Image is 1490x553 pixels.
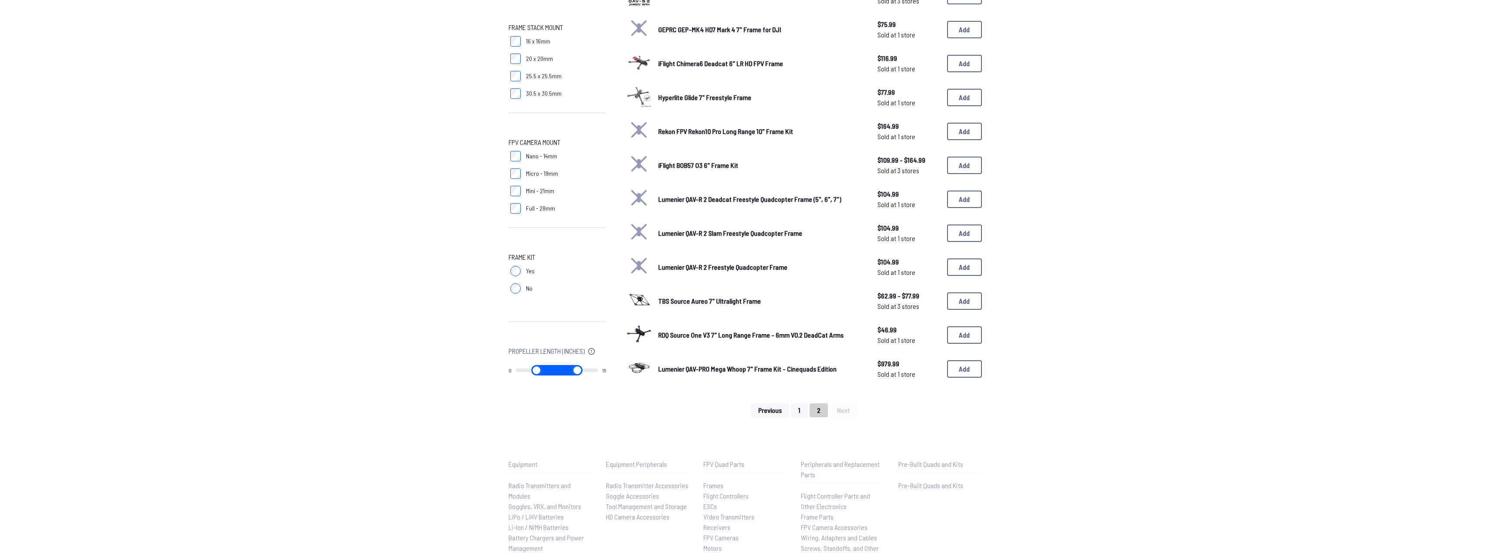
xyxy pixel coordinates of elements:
span: LiPo / LiHV Batteries [509,513,564,521]
input: Micro - 19mm [510,168,521,179]
span: TBS Source Aureo 7" Ultralight Frame [658,297,761,305]
span: Hyperlite Glide 7" Freestyle Frame [658,93,751,101]
a: ESCs [703,501,787,512]
input: 25.5 x 25.5mm [510,71,521,81]
span: No [526,284,532,293]
span: $116.99 [877,53,940,64]
input: Mini - 21mm [510,186,521,196]
span: Flight Controller Parts and Other Electronics [801,492,870,510]
a: image [627,288,651,315]
span: FPV Camera Mount [509,137,560,147]
a: Receivers [703,522,787,533]
a: iFlight Chimera6 Deadcat 6" LR HD FPV Frame [658,58,864,69]
output: 15 [602,367,606,374]
span: Sold at 3 stores [877,301,940,312]
a: Radio Transmitters and Modules [509,480,592,501]
span: Goggle Accessories [606,492,659,500]
span: iFlight BOB57 O3 6" Frame Kit [658,161,738,169]
span: 25.5 x 25.5mm [526,72,562,80]
span: Goggles, VRX, and Monitors [509,502,581,510]
span: Frame Stack Mount [509,22,563,33]
button: 1 [791,403,808,417]
span: $104.99 [877,189,940,199]
button: Add [947,89,982,106]
button: Add [947,326,982,344]
input: 30.5 x 30.5mm [510,88,521,99]
a: Lumenier QAV-R 2 Freestyle Quadcopter Frame [658,262,864,272]
button: Add [947,21,982,38]
button: Add [947,258,982,276]
button: Add [947,292,982,310]
span: HD Camera Accessories [606,513,670,521]
span: $104.99 [877,257,940,267]
span: FPV Camera Accessories [801,523,867,531]
a: Flight Controller Parts and Other Electronics [801,491,884,512]
span: $104.99 [877,223,940,233]
a: GEPRC GEP-MK4 HD7 Mark 4 7" Frame for DJI [658,24,864,35]
a: Li-Ion / NiMH Batteries [509,522,592,533]
input: Full - 28mm [510,203,521,214]
a: FPV Camera Accessories [801,522,884,533]
span: Radio Transmitters and Modules [509,481,571,500]
a: Video Transmitters [703,512,787,522]
span: Sold at 1 store [877,30,940,40]
button: Add [947,225,982,242]
p: Equipment [509,459,592,469]
a: Goggles, VRX, and Monitors [509,501,592,512]
span: 30.5 x 30.5mm [526,89,562,98]
span: Mini - 21mm [526,187,554,195]
span: Sold at 1 store [877,64,940,74]
span: Radio Transmitter Accessories [606,481,688,489]
img: image [627,50,651,74]
img: image [627,288,651,312]
p: Peripherals and Replacement Parts [801,459,884,480]
span: Frame Kit [509,252,535,262]
span: Lumenier QAV-PRO Mega Whoop 7" Frame Kit - Cinequads Edition [658,365,837,373]
button: Add [947,123,982,140]
button: Add [947,360,982,378]
a: HD Camera Accessories [606,512,690,522]
p: Pre-Built Quads and Kits [898,459,982,469]
span: 16 x 16mm [526,37,550,46]
span: Yes [526,267,535,275]
input: No [510,283,521,294]
span: Battery Chargers and Power Management [509,533,584,552]
span: $164.99 [877,121,940,131]
a: Rekon FPV Rekon10 Pro Long Range 10" Frame Kit [658,126,864,137]
button: 2 [810,403,828,417]
span: Lumenier QAV-R 2 Deadcat Freestyle Quadcopter Frame (5", 6", 7") [658,195,841,203]
span: Rekon FPV Rekon10 Pro Long Range 10" Frame Kit [658,127,793,135]
a: Flight Controllers [703,491,787,501]
a: Goggle Accessories [606,491,690,501]
span: iFlight Chimera6 Deadcat 6" LR HD FPV Frame [658,59,783,67]
img: image [627,84,651,108]
span: Sold at 1 store [877,97,940,108]
span: Previous [758,407,782,414]
img: image [627,322,651,346]
a: Pre-Built Quads and Kits [898,480,982,491]
span: Sold at 1 store [877,233,940,244]
a: RDQ Source One V3 7" Long Range Frame - 6mm V0.2 DeadCat Arms [658,330,864,340]
a: Frames [703,480,787,491]
output: 0 [509,367,512,374]
button: Previous [751,403,789,417]
button: Add [947,157,982,174]
span: $77.99 [877,87,940,97]
p: FPV Quad Parts [703,459,787,469]
a: image [627,84,651,111]
span: Sold at 1 store [877,199,940,210]
a: TBS Source Aureo 7" Ultralight Frame [658,296,864,306]
span: GEPRC GEP-MK4 HD7 Mark 4 7" Frame for DJI [658,25,781,34]
p: Equipment Peripherals [606,459,690,469]
span: Full - 28mm [526,204,555,213]
span: $46.99 [877,325,940,335]
span: Receivers [703,523,730,531]
span: Propeller Length (Inches) [509,346,585,356]
span: $109.99 - $164.99 [877,155,940,165]
span: Motors [703,544,722,552]
button: Add [947,191,982,208]
input: 16 x 16mm [510,36,521,47]
button: Add [947,55,982,72]
a: Tool Management and Storage [606,501,690,512]
a: image [627,355,651,382]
